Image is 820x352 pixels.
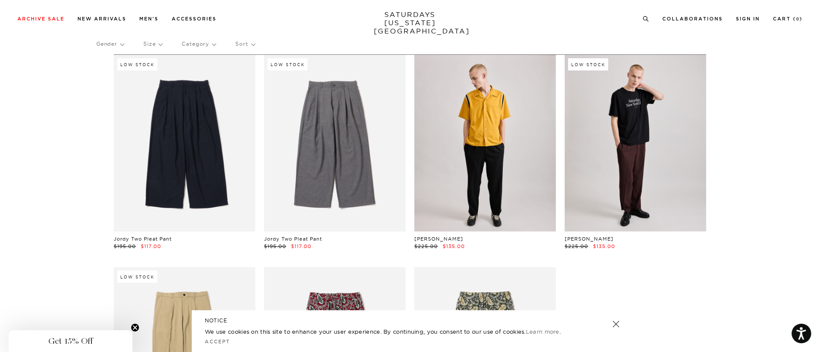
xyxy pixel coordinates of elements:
a: Jordy Two Pleat Pant [114,236,172,242]
span: Get 15% Off [48,336,93,346]
span: $135.00 [443,243,465,249]
a: Jordy Two Pleat Pant [264,236,322,242]
p: Sort [235,34,254,54]
a: Archive Sale [17,17,64,21]
button: Close teaser [131,323,139,332]
p: Gender [96,34,124,54]
div: Low Stock [268,58,308,70]
a: Accessories [172,17,217,21]
h5: NOTICE [205,317,615,325]
div: Low Stock [117,271,157,283]
a: New Arrivals [78,17,126,21]
p: Size [143,34,162,54]
a: [PERSON_NAME] [565,236,613,242]
div: Low Stock [568,58,608,70]
div: Low Stock [117,58,157,70]
a: [PERSON_NAME] [414,236,463,242]
p: Category [182,34,216,54]
a: Collaborations [662,17,723,21]
div: Get 15% OffClose teaser [9,330,132,352]
a: Accept [205,339,230,345]
a: Learn more [526,328,559,335]
p: We use cookies on this site to enhance your user experience. By continuing, you consent to our us... [205,327,584,336]
span: $225.00 [414,243,438,249]
span: $117.00 [291,243,312,249]
span: $225.00 [565,243,588,249]
span: $195.00 [264,243,286,249]
a: Sign In [736,17,760,21]
a: SATURDAYS[US_STATE][GEOGRAPHIC_DATA] [374,10,446,35]
small: 0 [796,17,800,21]
span: $195.00 [114,243,136,249]
span: $135.00 [593,243,615,249]
a: Cart (0) [773,17,803,21]
span: $117.00 [141,243,161,249]
a: Men's [139,17,159,21]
